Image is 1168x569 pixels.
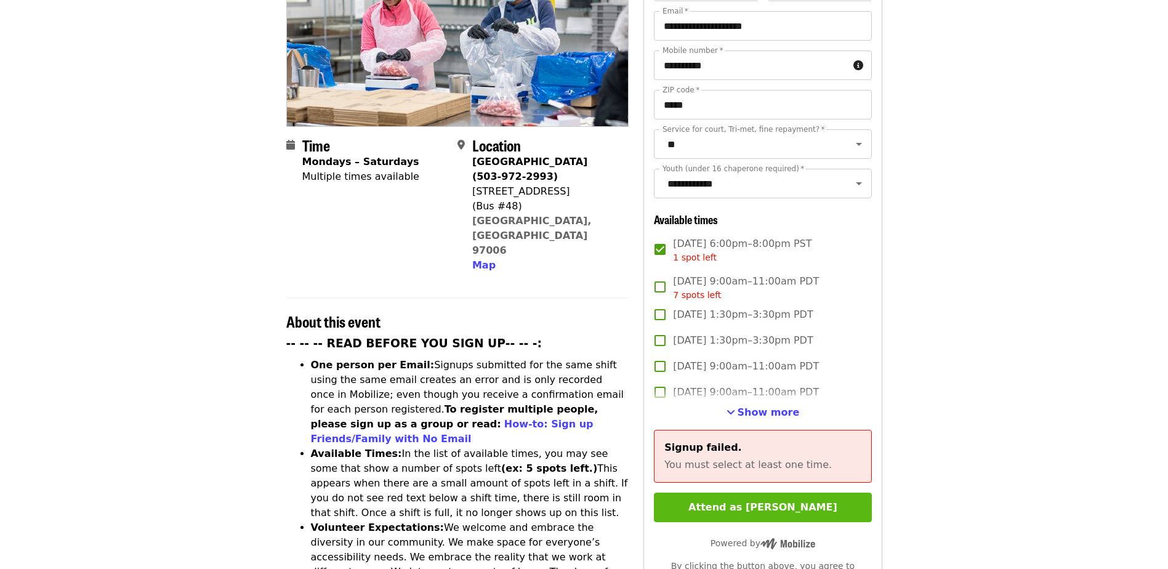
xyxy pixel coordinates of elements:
button: Open [850,135,868,153]
strong: (ex: 5 spots left.) [501,462,597,474]
strong: To register multiple people, please sign up as a group or read: [311,403,598,430]
span: [DATE] 9:00am–11:00am PDT [673,274,819,302]
input: ZIP code [654,90,871,119]
span: Location [472,134,521,156]
strong: Available Times: [311,448,402,459]
span: Powered by [711,538,815,548]
label: Service for court, Tri-met, fine repayment? [663,126,825,133]
div: Multiple times available [302,169,419,184]
strong: One person per Email: [311,359,435,371]
i: circle-info icon [853,60,863,71]
strong: [GEOGRAPHIC_DATA] (503-972-2993) [472,156,587,182]
span: Available times [654,211,718,227]
strong: Volunteer Expectations: [311,522,445,533]
label: Email [663,7,688,15]
i: map-marker-alt icon [457,139,465,151]
button: Map [472,258,496,273]
div: (Bus #48) [472,199,619,214]
li: Signups submitted for the same shift using the same email creates an error and is only recorded o... [311,358,629,446]
span: Map [472,259,496,271]
img: Powered by Mobilize [760,538,815,549]
span: Signup failed. [664,442,741,453]
div: [STREET_ADDRESS] [472,184,619,199]
i: calendar icon [286,139,295,151]
a: How-to: Sign up Friends/Family with No Email [311,418,594,445]
span: [DATE] 1:30pm–3:30pm PDT [673,307,813,322]
span: About this event [286,310,381,332]
input: Mobile number [654,50,848,80]
button: Open [850,175,868,192]
button: Attend as [PERSON_NAME] [654,493,871,522]
strong: Mondays – Saturdays [302,156,419,167]
span: [DATE] 1:30pm–3:30pm PDT [673,333,813,348]
span: [DATE] 9:00am–11:00am PDT [673,359,819,374]
label: ZIP code [663,86,699,94]
label: Mobile number [663,47,723,54]
span: Show more [738,406,800,418]
p: You must select at least one time. [664,458,861,472]
button: See more timeslots [727,405,800,420]
span: [DATE] 9:00am–11:00am PDT [673,385,819,400]
a: [GEOGRAPHIC_DATA], [GEOGRAPHIC_DATA] 97006 [472,215,592,256]
input: Email [654,11,871,41]
span: Time [302,134,330,156]
span: 1 spot left [673,252,717,262]
strong: -- -- -- READ BEFORE YOU SIGN UP-- -- -: [286,337,542,350]
label: Youth (under 16 chaperone required) [663,165,804,172]
li: In the list of available times, you may see some that show a number of spots left This appears wh... [311,446,629,520]
span: [DATE] 6:00pm–8:00pm PST [673,236,812,264]
span: 7 spots left [673,290,721,300]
